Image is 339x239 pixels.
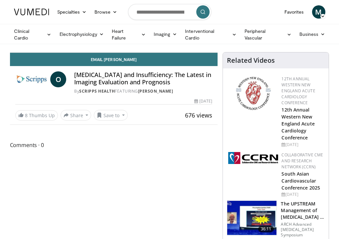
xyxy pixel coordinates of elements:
a: Email [PERSON_NAME] [10,53,218,66]
a: South Asian Cardiovascular Conference 2025 [281,171,320,191]
a: Imaging [150,28,181,41]
img: VuMedi Logo [14,9,49,15]
a: Interventional Cardio [181,28,240,41]
a: Heart Failure [108,28,150,41]
h4: Related Videos [227,56,275,64]
span: 8 [25,112,28,119]
a: O [50,71,66,87]
a: Specialties [53,5,91,19]
input: Search topics, interventions [128,4,211,20]
a: Favorites [280,5,308,19]
a: Peripheral Vascular [241,28,295,41]
h3: The UPSTREAM Management of [MEDICAL_DATA] in the Future [281,200,325,220]
img: a04ee3ba-8487-4636-b0fb-5e8d268f3737.png.150x105_q85_autocrop_double_scale_upscale_version-0.2.png [228,152,278,164]
a: Browse [90,5,121,19]
a: M [312,5,325,19]
div: [DATE] [281,142,323,148]
a: Clinical Cardio [10,28,56,41]
a: Electrophysiology [56,28,108,41]
button: Save to [94,110,128,120]
a: 12th Annual Western New England Acute Cardiology Conference [281,107,314,141]
div: By FEATURING [74,88,212,94]
p: ARCH Advanced [MEDICAL_DATA] Symposium [281,222,325,238]
span: Comments 0 [10,141,218,149]
a: 8 Thumbs Up [15,110,58,120]
img: Scripps Health [15,71,48,87]
a: Collaborative CME and Research Network (CCRN) [281,152,323,170]
img: 0954f259-7907-4053-a817-32a96463ecc8.png.150x105_q85_autocrop_double_scale_upscale_version-0.2.png [235,76,272,111]
h4: [MEDICAL_DATA] and Insufficiency: The Latest in Imaging Evaluation and Prognosis [74,71,212,86]
img: a6e1f2f4-af78-4c35-bad6-467630622b8c.150x105_q85_crop-smart_upscale.jpg [227,201,276,235]
a: Scripps Health [79,88,115,94]
div: [DATE] [194,98,212,104]
button: Share [61,110,91,120]
a: 12th Annual Western New England Acute Cardiology Conference [281,76,315,106]
div: [DATE] [281,192,323,198]
span: 36:11 [258,226,274,232]
span: 676 views [185,111,212,119]
a: Business [295,28,329,41]
a: [PERSON_NAME] [138,88,173,94]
